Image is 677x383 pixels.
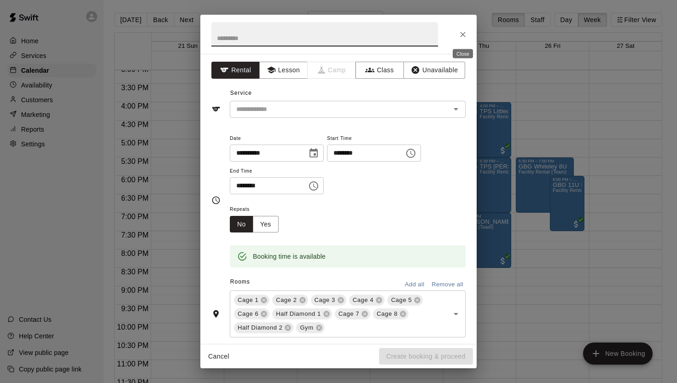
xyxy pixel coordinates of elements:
[335,309,363,319] span: Cage 7
[204,348,233,365] button: Cancel
[311,295,346,306] div: Cage 3
[272,295,308,306] div: Cage 2
[308,62,356,79] span: Camps can only be created in the Services page
[234,309,262,319] span: Cage 6
[400,278,429,292] button: Add all
[272,296,300,305] span: Cage 2
[211,309,221,319] svg: Rooms
[230,279,250,285] span: Rooms
[304,177,323,195] button: Choose time, selected time is 5:30 PM
[429,278,466,292] button: Remove all
[272,308,332,319] div: Half Diamond 1
[211,62,260,79] button: Rental
[296,323,317,332] span: Gym
[327,133,421,145] span: Start Time
[335,308,370,319] div: Cage 7
[387,296,415,305] span: Cage 5
[402,144,420,162] button: Choose time, selected time is 5:00 PM
[387,295,423,306] div: Cage 5
[449,308,462,320] button: Open
[211,196,221,205] svg: Timing
[449,103,462,116] button: Open
[259,62,308,79] button: Lesson
[230,203,286,216] span: Repeats
[230,165,324,178] span: End Time
[403,62,465,79] button: Unavailable
[234,323,286,332] span: Half Diamond 2
[211,104,221,114] svg: Service
[296,322,324,333] div: Gym
[234,308,269,319] div: Cage 6
[234,322,293,333] div: Half Diamond 2
[356,62,404,79] button: Class
[373,308,409,319] div: Cage 8
[455,26,471,43] button: Close
[373,309,401,319] span: Cage 8
[311,296,339,305] span: Cage 3
[230,216,253,233] button: No
[234,296,262,305] span: Cage 1
[453,49,473,58] div: Close
[230,216,279,233] div: outlined button group
[253,216,279,233] button: Yes
[349,296,377,305] span: Cage 4
[253,248,326,265] div: Booking time is available
[234,295,269,306] div: Cage 1
[272,309,324,319] span: Half Diamond 1
[304,144,323,162] button: Choose date, selected date is Sep 23, 2025
[349,295,385,306] div: Cage 4
[230,90,252,96] span: Service
[230,133,324,145] span: Date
